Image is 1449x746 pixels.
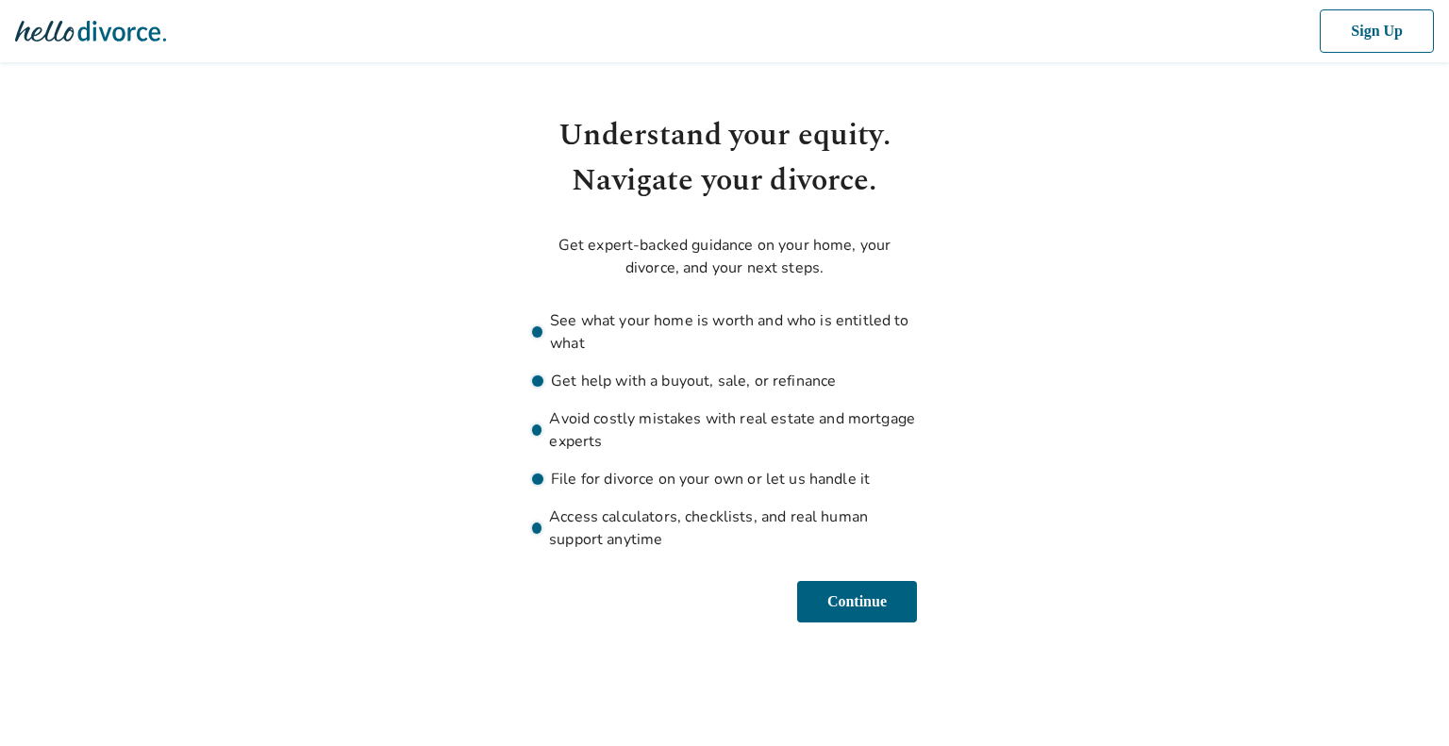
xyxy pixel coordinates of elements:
button: Sign Up [1316,9,1434,53]
button: Continue [795,581,917,622]
li: Avoid costly mistakes with real estate and mortgage experts [532,407,917,453]
li: See what your home is worth and who is entitled to what [532,309,917,355]
p: Get expert-backed guidance on your home, your divorce, and your next steps. [532,234,917,279]
li: File for divorce on your own or let us handle it [532,468,917,490]
li: Get help with a buyout, sale, or refinance [532,370,917,392]
img: Hello Divorce Logo [15,12,166,50]
h1: Understand your equity. Navigate your divorce. [532,113,917,204]
li: Access calculators, checklists, and real human support anytime [532,506,917,551]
